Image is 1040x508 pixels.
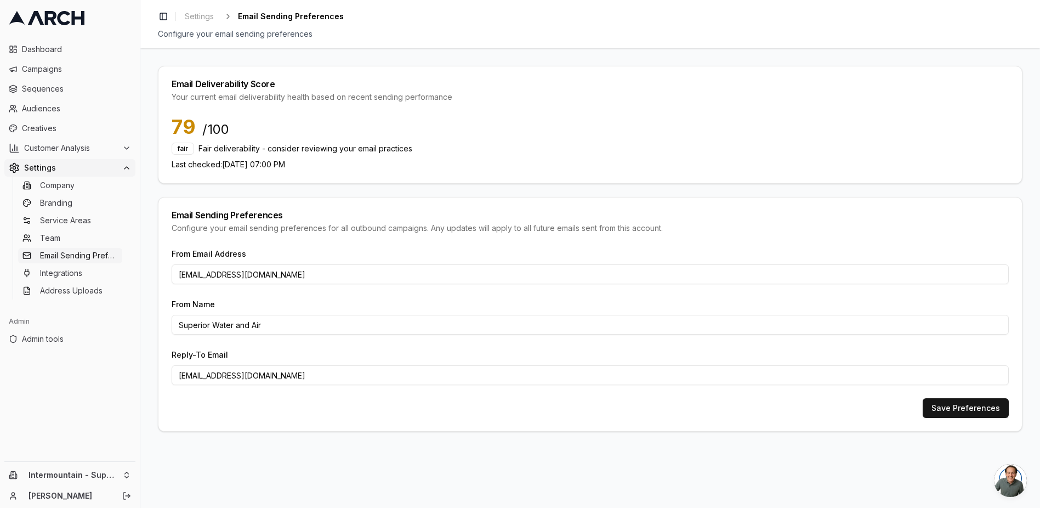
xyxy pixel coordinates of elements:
[4,139,135,157] button: Customer Analysis
[4,120,135,137] a: Creatives
[22,103,131,114] span: Audiences
[4,466,135,484] button: Intermountain - Superior Water & Air
[198,143,412,154] span: Fair deliverability - consider reviewing your email practices
[172,365,1009,385] input: support@example.com
[172,264,1009,284] input: marketing@example.com
[4,313,135,330] div: Admin
[40,268,82,279] span: Integrations
[22,64,131,75] span: Campaigns
[40,215,91,226] span: Service Areas
[172,92,1009,103] div: Your current email deliverability health based on recent sending performance
[185,11,214,22] span: Settings
[172,143,194,155] div: fair
[4,100,135,117] a: Audiences
[172,249,246,258] label: From Email Address
[172,315,1009,335] input: Your Company Name
[4,159,135,177] button: Settings
[40,180,75,191] span: Company
[4,330,135,348] a: Admin tools
[172,223,1009,234] div: Configure your email sending preferences for all outbound campaigns. Any updates will apply to al...
[180,9,344,24] nav: breadcrumb
[172,159,412,170] p: Last checked: [DATE] 07:00 PM
[29,470,118,480] span: Intermountain - Superior Water & Air
[40,233,60,244] span: Team
[119,488,134,504] button: Log out
[22,334,131,345] span: Admin tools
[172,80,1009,88] div: Email Deliverability Score
[202,121,229,138] span: /100
[4,41,135,58] a: Dashboard
[24,162,118,173] span: Settings
[18,213,122,228] a: Service Areas
[40,285,103,296] span: Address Uploads
[158,29,1022,39] div: Configure your email sending preferences
[29,490,110,501] a: [PERSON_NAME]
[18,230,122,246] a: Team
[4,60,135,78] a: Campaigns
[18,178,122,193] a: Company
[24,143,118,154] span: Customer Analysis
[18,248,122,263] a: Email Sending Preferences
[180,9,218,24] a: Settings
[172,350,228,359] label: Reply-To Email
[923,398,1009,418] button: Save Preferences
[172,211,1009,219] div: Email Sending Preferences
[238,11,344,22] span: Email Sending Preferences
[994,464,1027,497] a: Open chat
[172,116,196,138] span: 79
[40,250,118,261] span: Email Sending Preferences
[22,44,131,55] span: Dashboard
[18,195,122,211] a: Branding
[18,266,122,281] a: Integrations
[18,283,122,298] a: Address Uploads
[4,80,135,98] a: Sequences
[22,83,131,94] span: Sequences
[22,123,131,134] span: Creatives
[172,300,215,309] label: From Name
[40,197,72,208] span: Branding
